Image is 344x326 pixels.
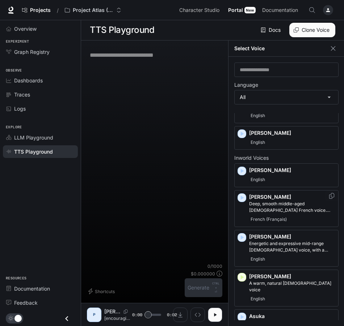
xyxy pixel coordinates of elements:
[249,167,335,174] p: [PERSON_NAME]
[167,311,177,318] span: 0:02
[14,148,53,155] span: TTS Playground
[228,6,243,15] span: Portal
[249,280,335,293] p: A warm, natural female voice
[262,6,298,15] span: Documentation
[54,7,62,14] div: /
[259,23,284,37] a: Docs
[3,46,78,58] a: Graph Registry
[14,25,37,33] span: Overview
[249,233,335,240] p: [PERSON_NAME]
[249,240,335,253] p: Energetic and expressive mid-range male voice, with a mildly nasal quality
[87,286,118,297] button: Shortcuts
[176,3,225,17] a: Character Studio
[88,309,100,321] div: P
[30,7,51,13] span: Projects
[249,129,335,137] p: [PERSON_NAME]
[132,311,142,318] span: 0:00
[244,7,256,13] div: New
[90,23,154,37] h1: TTS Playground
[14,105,26,112] span: Logs
[3,88,78,101] a: Traces
[3,296,78,309] a: Feedback
[249,201,335,214] p: Deep, smooth middle-aged male French voice. Composed and calm
[249,273,335,280] p: [PERSON_NAME]
[259,3,303,17] a: Documentation
[249,111,267,120] span: English
[104,315,132,321] p: [encouraging] You can think things over for the next couple days?
[14,48,50,56] span: Graph Registry
[19,3,54,17] a: Go to projects
[234,82,258,87] p: Language
[249,138,267,147] span: English
[3,22,78,35] a: Overview
[328,193,335,199] button: Copy Voice ID
[3,74,78,87] a: Dashboards
[191,271,215,277] p: $ 0.000000
[173,308,188,322] button: Download audio
[14,134,53,141] span: LLM Playground
[3,131,78,144] a: LLM Playground
[14,285,50,292] span: Documentation
[3,145,78,158] a: TTS Playground
[249,175,267,184] span: English
[249,313,335,320] p: Asuka
[121,309,131,314] button: Copy Voice ID
[3,102,78,115] a: Logs
[14,299,38,306] span: Feedback
[305,3,319,17] button: Open Command Menu
[249,215,288,224] span: French (Français)
[249,193,335,201] p: [PERSON_NAME]
[234,155,339,160] p: Inworld Voices
[62,3,125,17] button: Open workspace menu
[73,7,113,13] p: Project Atlas (NBCU) Multi-Agent
[14,314,22,322] span: Dark mode toggle
[235,90,338,104] div: All
[289,23,335,37] button: Clone Voice
[14,77,43,84] span: Dashboards
[249,295,267,303] span: English
[179,6,219,15] span: Character Studio
[3,282,78,295] a: Documentation
[190,308,205,322] button: Inspect
[59,311,75,326] button: Close drawer
[249,255,267,263] span: English
[104,308,121,315] p: [PERSON_NAME]
[225,3,259,17] a: PortalNew
[14,91,30,98] span: Traces
[207,263,222,269] p: 0 / 1000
